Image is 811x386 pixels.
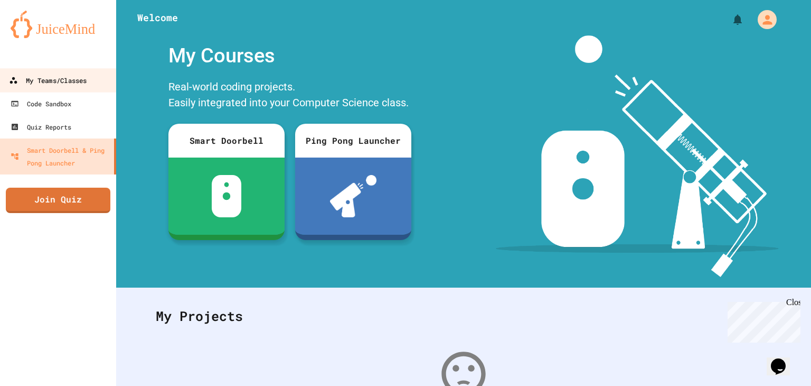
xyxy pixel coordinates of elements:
img: logo-orange.svg [11,11,106,38]
div: Real-world coding projects. Easily integrated into your Computer Science class. [163,76,417,116]
iframe: chat widget [767,344,800,375]
div: Ping Pong Launcher [295,124,411,158]
div: Smart Doorbell & Ping Pong Launcher [11,144,110,169]
div: My Teams/Classes [9,74,87,87]
img: sdb-white.svg [212,175,242,217]
a: Join Quiz [6,188,110,213]
div: My Account [747,7,779,32]
iframe: chat widget [723,298,800,343]
div: Quiz Reports [11,121,71,133]
div: My Projects [145,296,782,337]
div: Chat with us now!Close [4,4,73,67]
img: banner-image-my-projects.png [496,35,779,277]
div: My Notifications [712,11,747,29]
div: Smart Doorbell [168,124,285,158]
div: Code Sandbox [11,97,71,110]
img: ppl-with-ball.png [330,175,377,217]
div: My Courses [163,35,417,76]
